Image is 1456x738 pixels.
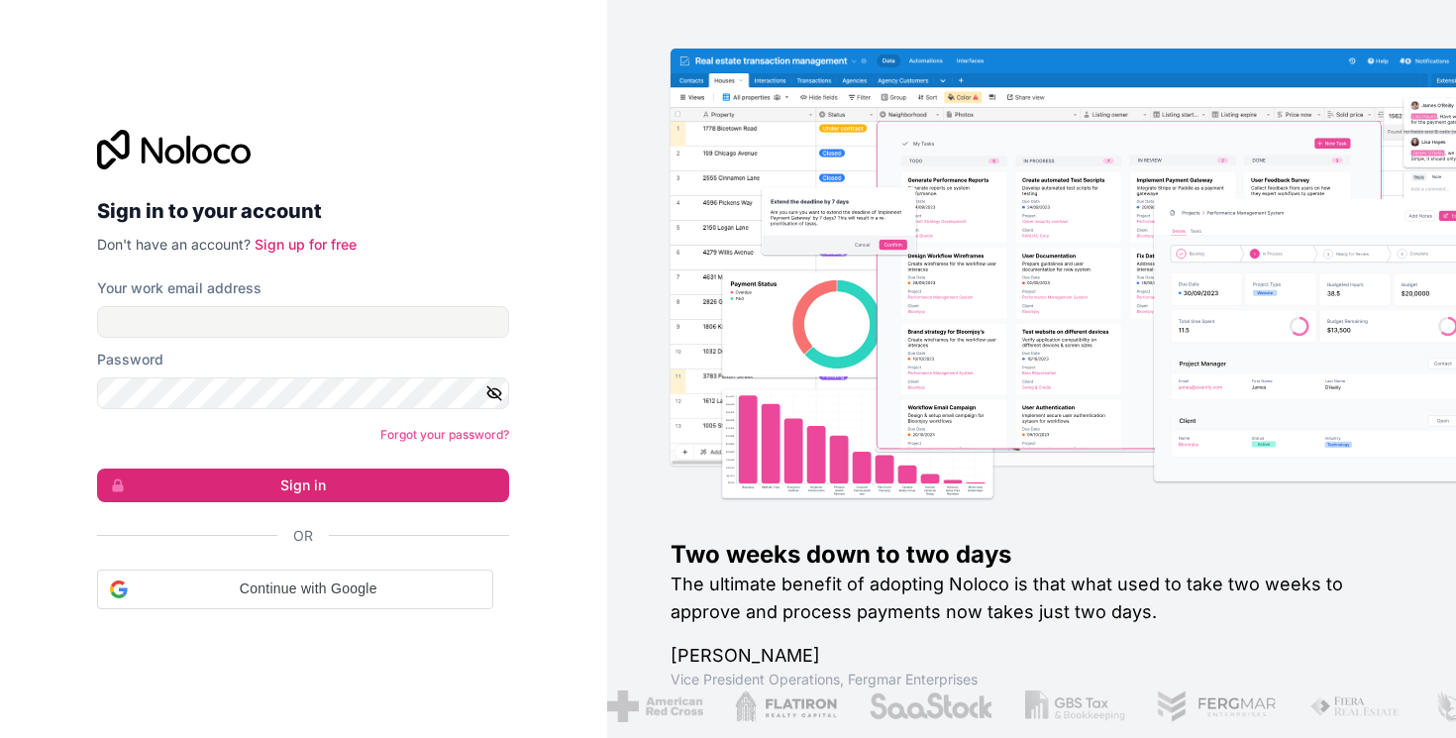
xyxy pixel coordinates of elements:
[97,377,509,409] input: Password
[97,236,251,253] span: Don't have an account?
[97,469,509,502] button: Sign in
[671,571,1394,626] h2: The ultimate benefit of adopting Noloco is that what used to take two weeks to approve and proces...
[605,690,701,722] img: /assets/american-red-cross-BAupjrZR.png
[671,539,1394,571] h1: Two weeks down to two days
[1308,690,1402,722] img: /assets/fiera-fwj2N5v4.png
[97,278,261,298] label: Your work email address
[733,690,836,722] img: /assets/flatiron-C8eUkumj.png
[136,579,480,599] span: Continue with Google
[671,642,1394,670] h1: [PERSON_NAME]
[97,570,493,609] div: Continue with Google
[255,236,357,253] a: Sign up for free
[1023,690,1124,722] img: /assets/gbstax-C-GtDUiK.png
[293,526,313,546] span: Or
[380,427,509,442] a: Forgot your password?
[97,350,163,369] label: Password
[1156,690,1277,722] img: /assets/fergmar-CudnrXN5.png
[868,690,992,722] img: /assets/saastock-C6Zbiodz.png
[97,193,509,229] h2: Sign in to your account
[97,306,509,338] input: Email address
[671,670,1394,689] h1: Vice President Operations , Fergmar Enterprises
